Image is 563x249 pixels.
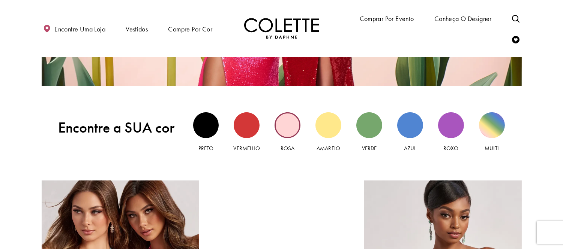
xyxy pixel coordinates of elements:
a: Visão negra Preto [193,112,219,152]
div: Vista rosa [275,112,300,138]
span: Compre por cor [167,18,214,39]
div: Multivisualização [479,112,505,138]
font: Amarelo [317,145,340,152]
span: Vestidos [124,18,150,39]
font: Azul [404,145,416,152]
a: Conheça o designer [432,7,494,29]
font: Roxo [443,145,458,152]
div: Vista roxa [438,112,464,138]
a: Alternar pesquisa [510,8,521,28]
a: Verificar lista de desejos [510,29,521,49]
a: Visite a página inicial [244,18,319,39]
font: Comprar por evento [360,14,414,23]
div: Visão negra [193,112,219,138]
font: Compre por cor [168,25,212,33]
a: Multivisualização Multi [479,112,505,152]
a: Vista vermelha Vermelho [234,112,260,152]
a: Vista amarela Amarelo [315,112,341,152]
font: Encontre a SUA cor [59,118,175,137]
font: Encontre uma loja [54,25,105,33]
a: Encontre uma loja [42,18,107,39]
font: Conheça o designer [434,14,492,23]
font: Verde [362,145,377,152]
a: Vista azul Azul [397,112,423,152]
img: Colette por Daphne [244,18,319,39]
span: Comprar por evento [358,7,416,29]
div: Vista vermelha [234,112,260,138]
font: Rosa [281,145,294,152]
div: Vista verde [356,112,382,138]
div: Vista azul [397,112,423,138]
div: Vista amarela [315,112,341,138]
a: Vista rosa Rosa [275,112,300,152]
font: Preto [198,145,213,152]
a: Vista verde Verde [356,112,382,152]
a: Vista roxa Roxo [438,112,464,152]
font: Vermelho [233,145,260,152]
font: Multi [485,145,499,152]
font: Vestidos [126,25,148,33]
